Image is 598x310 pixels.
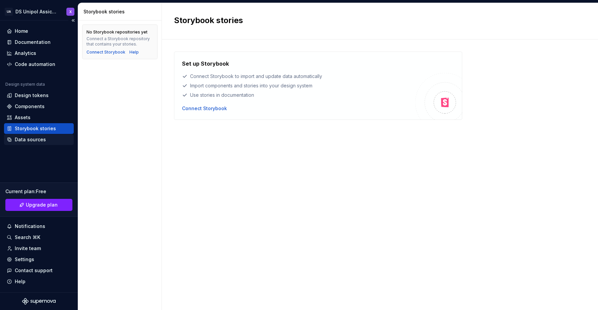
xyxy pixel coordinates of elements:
[5,8,13,16] div: UA
[5,82,45,87] div: Design system data
[15,278,25,285] div: Help
[4,276,74,287] button: Help
[15,103,45,110] div: Components
[129,50,139,55] a: Help
[4,37,74,48] a: Documentation
[4,265,74,276] button: Contact support
[86,29,147,35] div: No Storybook repositories yet
[182,92,415,98] div: Use stories in documentation
[182,73,415,80] div: Connect Storybook to import and update data automatically
[4,134,74,145] a: Data sources
[4,254,74,265] a: Settings
[15,50,36,57] div: Analytics
[4,221,74,232] button: Notifications
[15,223,45,230] div: Notifications
[15,245,41,252] div: Invite team
[15,61,55,68] div: Code automation
[69,9,72,14] div: X
[182,60,229,68] h4: Set up Storybook
[174,15,578,26] h2: Storybook stories
[83,8,159,15] div: Storybook stories
[4,243,74,254] a: Invite team
[15,114,31,121] div: Assets
[182,105,227,112] button: Connect Storybook
[15,28,28,34] div: Home
[26,202,58,208] span: Upgrade plan
[4,123,74,134] a: Storybook stories
[15,39,51,46] div: Documentation
[4,90,74,101] a: Design tokens
[182,82,415,89] div: Import components and stories into your design system
[4,48,74,59] a: Analytics
[15,136,46,143] div: Data sources
[1,4,76,19] button: UADS Unipol AssicurazioniX
[86,36,153,47] div: Connect a Storybook repository that contains your stories.
[15,234,40,241] div: Search ⌘K
[15,125,56,132] div: Storybook stories
[5,199,72,211] button: Upgrade plan
[5,188,72,195] div: Current plan : Free
[15,92,49,99] div: Design tokens
[15,8,58,15] div: DS Unipol Assicurazioni
[4,112,74,123] a: Assets
[4,101,74,112] a: Components
[68,16,78,25] button: Collapse sidebar
[4,232,74,243] button: Search ⌘K
[86,50,125,55] button: Connect Storybook
[15,256,34,263] div: Settings
[4,59,74,70] a: Code automation
[15,267,53,274] div: Contact support
[22,298,56,305] svg: Supernova Logo
[4,26,74,36] a: Home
